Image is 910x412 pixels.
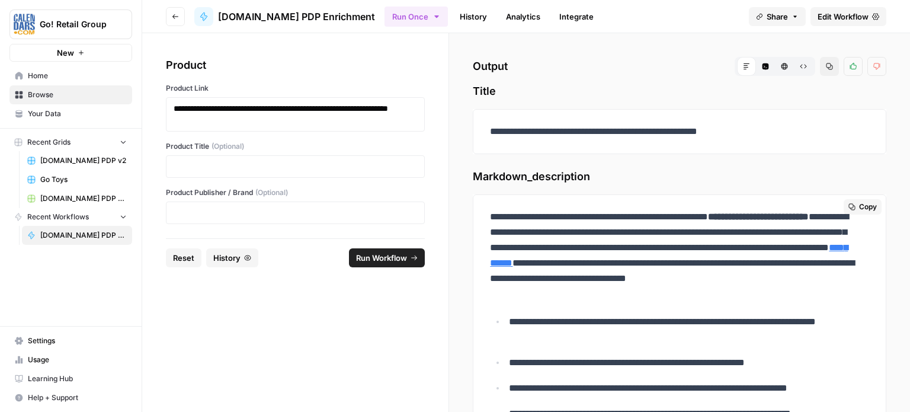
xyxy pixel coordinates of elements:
[818,11,869,23] span: Edit Workflow
[749,7,806,26] button: Share
[356,252,407,264] span: Run Workflow
[28,373,127,384] span: Learning Hub
[9,369,132,388] a: Learning Hub
[9,66,132,85] a: Home
[499,7,547,26] a: Analytics
[28,336,127,346] span: Settings
[9,104,132,123] a: Your Data
[27,212,89,222] span: Recent Workflows
[9,133,132,151] button: Recent Grids
[40,230,127,241] span: [DOMAIN_NAME] PDP Enrichment
[9,85,132,104] a: Browse
[9,208,132,226] button: Recent Workflows
[218,9,375,24] span: [DOMAIN_NAME] PDP Enrichment
[844,199,882,215] button: Copy
[9,9,132,39] button: Workspace: Go! Retail Group
[28,392,127,403] span: Help + Support
[166,187,425,198] label: Product Publisher / Brand
[212,141,244,152] span: (Optional)
[552,7,601,26] a: Integrate
[28,71,127,81] span: Home
[22,226,132,245] a: [DOMAIN_NAME] PDP Enrichment
[349,248,425,267] button: Run Workflow
[22,189,132,208] a: [DOMAIN_NAME] PDP Enrichment Grid
[40,193,127,204] span: [DOMAIN_NAME] PDP Enrichment Grid
[473,83,886,100] span: Title
[40,18,111,30] span: Go! Retail Group
[194,7,375,26] a: [DOMAIN_NAME] PDP Enrichment
[166,83,425,94] label: Product Link
[166,141,425,152] label: Product Title
[213,252,241,264] span: History
[28,108,127,119] span: Your Data
[810,7,886,26] a: Edit Workflow
[166,57,425,74] div: Product
[9,44,132,62] button: New
[173,252,194,264] span: Reset
[9,331,132,350] a: Settings
[453,7,494,26] a: History
[14,14,35,35] img: Go! Retail Group Logo
[28,90,127,100] span: Browse
[255,187,288,198] span: (Optional)
[166,248,201,267] button: Reset
[473,57,886,76] h2: Output
[9,350,132,369] a: Usage
[27,137,71,148] span: Recent Grids
[767,11,788,23] span: Share
[384,7,448,27] button: Run Once
[40,174,127,185] span: Go Toys
[859,202,877,212] span: Copy
[206,248,258,267] button: History
[57,47,74,59] span: New
[22,151,132,170] a: [DOMAIN_NAME] PDP v2
[22,170,132,189] a: Go Toys
[40,155,127,166] span: [DOMAIN_NAME] PDP v2
[9,388,132,407] button: Help + Support
[473,168,886,185] span: Markdown_description
[28,354,127,365] span: Usage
